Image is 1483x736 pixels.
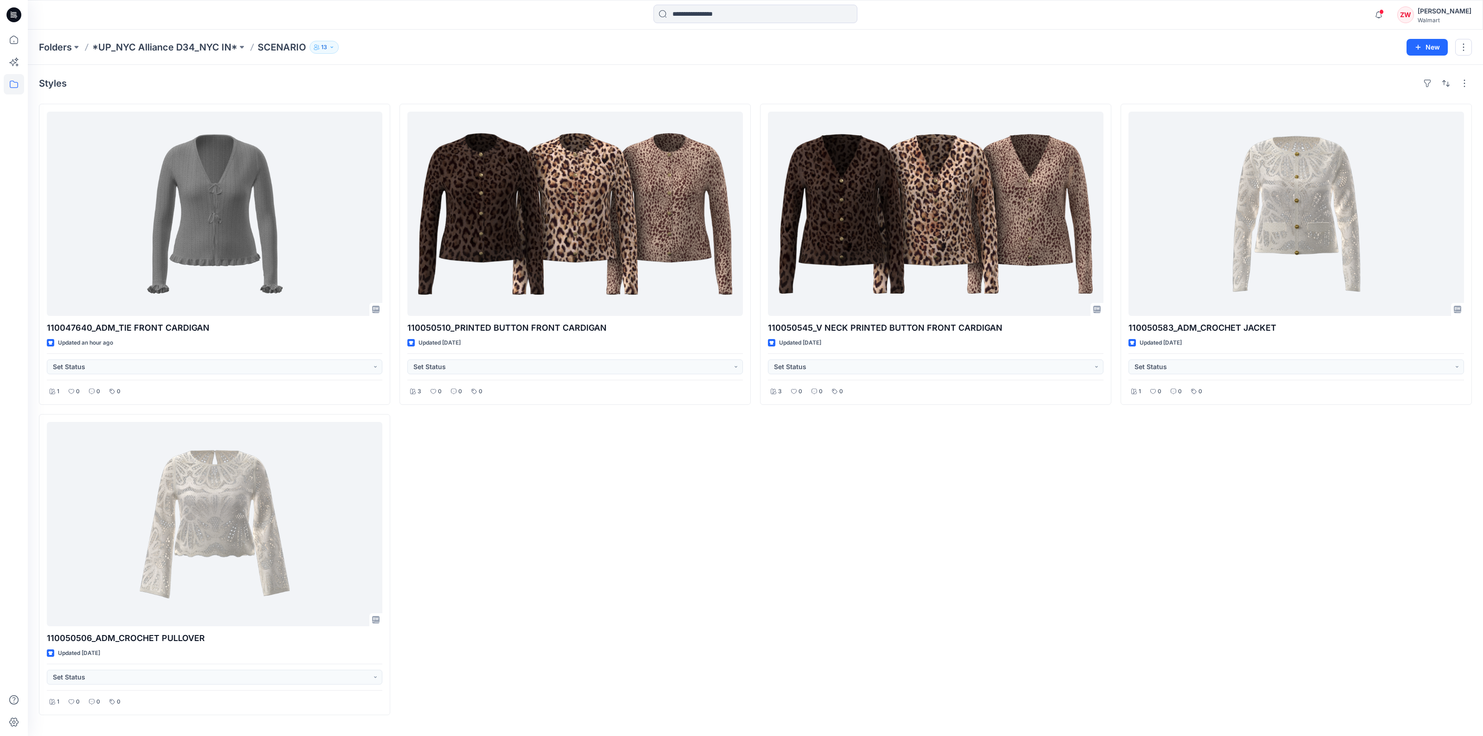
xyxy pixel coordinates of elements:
p: 1 [57,387,59,396]
a: 110050510_PRINTED BUTTON FRONT CARDIGAN [407,112,743,316]
p: 0 [1198,387,1202,396]
p: 13 [321,42,327,52]
p: 0 [438,387,442,396]
p: 0 [1158,387,1161,396]
p: 3 [778,387,782,396]
p: 0 [117,387,120,396]
p: Updated [DATE] [58,648,100,658]
button: 13 [310,41,339,54]
a: 110047640_ADM_TIE FRONT CARDIGAN [47,112,382,316]
p: 110050506_ADM_CROCHET PULLOVER [47,632,382,645]
a: *UP_NYC Alliance D34_NYC IN* [92,41,237,54]
p: 110047640_ADM_TIE FRONT CARDIGAN [47,321,382,334]
p: 0 [1178,387,1182,396]
a: 110050506_ADM_CROCHET PULLOVER [47,422,382,626]
div: Walmart [1418,17,1471,24]
p: 0 [96,387,100,396]
div: ZW [1397,6,1414,23]
p: 0 [839,387,843,396]
p: SCENARIO [258,41,306,54]
p: 0 [76,387,80,396]
p: 1 [57,697,59,707]
p: Updated [DATE] [1140,338,1182,348]
p: 0 [819,387,823,396]
h4: Styles [39,78,67,89]
p: 0 [117,697,120,707]
p: 3 [418,387,421,396]
p: 0 [76,697,80,707]
p: Updated [DATE] [779,338,821,348]
p: 110050583_ADM_CROCHET JACKET [1128,321,1464,334]
p: 0 [479,387,482,396]
p: 1 [1139,387,1141,396]
p: 0 [458,387,462,396]
a: 110050545_V NECK PRINTED BUTTON FRONT CARDIGAN [768,112,1103,316]
p: 0 [96,697,100,707]
p: Updated [DATE] [418,338,461,348]
button: New [1407,39,1448,56]
p: 110050545_V NECK PRINTED BUTTON FRONT CARDIGAN [768,321,1103,334]
div: [PERSON_NAME] [1418,6,1471,17]
a: Folders [39,41,72,54]
p: 110050510_PRINTED BUTTON FRONT CARDIGAN [407,321,743,334]
p: 0 [799,387,802,396]
a: 110050583_ADM_CROCHET JACKET [1128,112,1464,316]
p: Updated an hour ago [58,338,113,348]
